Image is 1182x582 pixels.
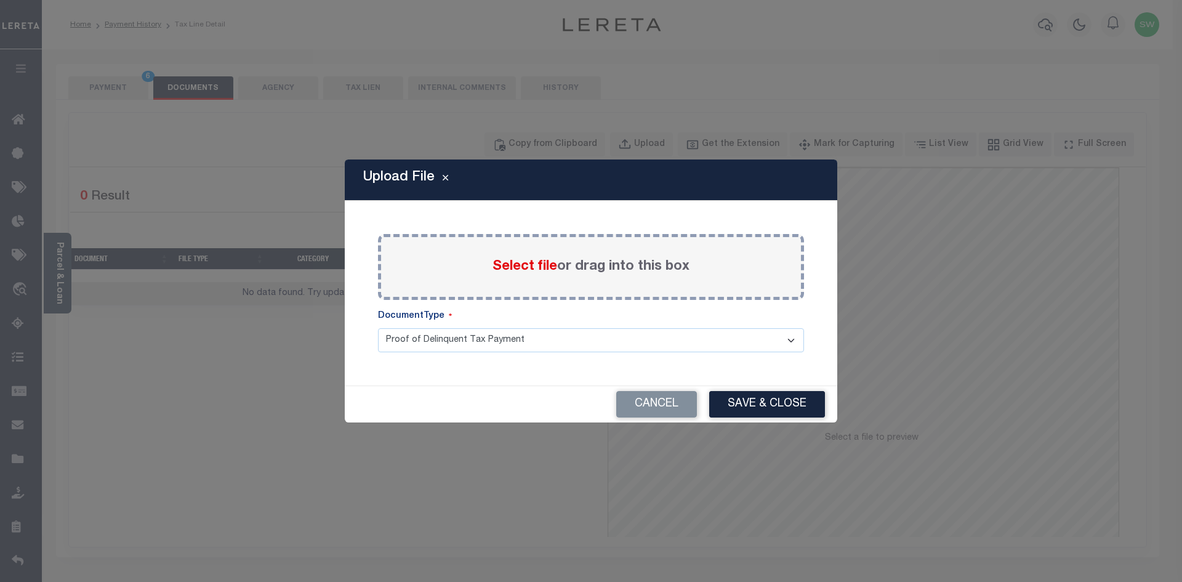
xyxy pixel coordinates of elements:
[378,310,452,323] label: DocumentType
[709,391,825,418] button: Save & Close
[492,257,689,277] label: or drag into this box
[492,260,557,273] span: Select file
[363,169,435,185] h5: Upload File
[435,172,456,187] button: Close
[616,391,697,418] button: Cancel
